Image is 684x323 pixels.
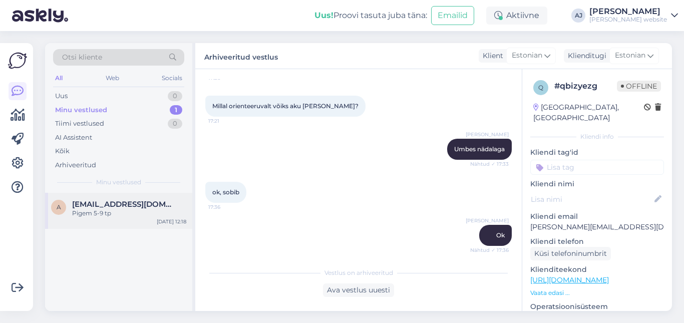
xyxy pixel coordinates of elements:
[466,131,509,138] span: [PERSON_NAME]
[530,301,664,312] p: Operatsioonisüsteem
[314,11,333,20] b: Uus!
[531,194,652,205] input: Lisa nimi
[530,160,664,175] input: Lisa tag
[323,283,394,297] div: Ava vestlus uuesti
[96,178,141,187] span: Minu vestlused
[479,51,503,61] div: Klient
[208,203,246,211] span: 17:36
[168,119,182,129] div: 0
[530,179,664,189] p: Kliendi nimi
[530,147,664,158] p: Kliendi tag'id
[170,105,182,115] div: 1
[530,236,664,247] p: Kliendi telefon
[454,145,505,153] span: Umbes nädalaga
[55,146,70,156] div: Kõik
[55,119,104,129] div: Tiimi vestlused
[530,288,664,297] p: Vaata edasi ...
[530,222,664,232] p: [PERSON_NAME][EMAIL_ADDRESS][DOMAIN_NAME]
[104,72,121,85] div: Web
[466,217,509,224] span: [PERSON_NAME]
[72,200,176,209] span: asdad@mail.ee
[53,72,65,85] div: All
[530,211,664,222] p: Kliendi email
[615,50,645,61] span: Estonian
[55,105,107,115] div: Minu vestlused
[168,91,182,101] div: 0
[160,72,184,85] div: Socials
[157,218,186,225] div: [DATE] 12:18
[617,81,661,92] span: Offline
[512,50,542,61] span: Estonian
[530,275,609,284] a: [URL][DOMAIN_NAME]
[212,102,359,110] span: Millal orienteeruvalt võiks aku [PERSON_NAME]?
[496,231,505,239] span: Ok
[589,8,667,16] div: [PERSON_NAME]
[486,7,547,25] div: Aktiivne
[564,51,606,61] div: Klienditugi
[554,80,617,92] div: # qbizyezg
[589,16,667,24] div: [PERSON_NAME] website
[55,160,96,170] div: Arhiveeritud
[204,49,278,63] label: Arhiveeritud vestlus
[571,9,585,23] div: AJ
[589,8,678,24] a: [PERSON_NAME][PERSON_NAME] website
[470,246,509,254] span: Nähtud ✓ 17:36
[530,264,664,275] p: Klienditeekond
[530,132,664,141] div: Kliendi info
[533,102,644,123] div: [GEOGRAPHIC_DATA], [GEOGRAPHIC_DATA]
[470,160,509,168] span: Nähtud ✓ 17:33
[62,52,102,63] span: Otsi kliente
[530,247,611,260] div: Küsi telefoninumbrit
[212,188,239,196] span: ok, sobib
[8,51,27,70] img: Askly Logo
[324,268,393,277] span: Vestlus on arhiveeritud
[538,84,543,91] span: q
[72,209,186,218] div: Pigem 5-9 tp
[314,10,427,22] div: Proovi tasuta juba täna:
[55,91,68,101] div: Uus
[431,6,474,25] button: Emailid
[208,117,246,125] span: 17:21
[57,203,61,211] span: a
[55,133,92,143] div: AI Assistent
